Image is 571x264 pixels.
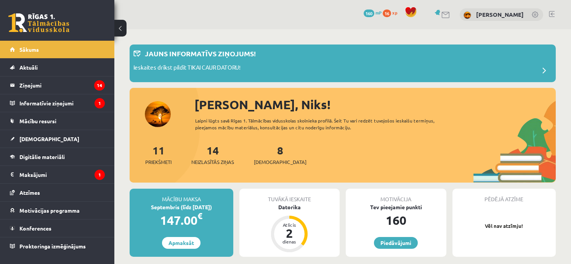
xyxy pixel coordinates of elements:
a: Informatīvie ziņojumi1 [10,94,105,112]
span: Proktoringa izmēģinājums [19,243,86,250]
a: Mācību resursi [10,112,105,130]
span: 16 [383,10,391,17]
div: Tev pieejamie punkti [346,203,446,211]
p: Vēl nav atzīmju! [456,222,552,230]
div: Mācību maksa [130,189,233,203]
a: Proktoringa izmēģinājums [10,237,105,255]
div: Pēdējā atzīme [452,189,556,203]
a: Apmaksāt [162,237,200,249]
span: mP [375,10,382,16]
a: 11Priekšmeti [145,143,172,166]
div: Tuvākā ieskaite [239,189,340,203]
a: 160 mP [364,10,382,16]
a: Digitālie materiāli [10,148,105,165]
a: Atzīmes [10,184,105,201]
legend: Ziņojumi [19,76,105,94]
div: Datorika [239,203,340,211]
img: Niks Kaļķis [464,11,471,19]
span: xp [392,10,397,16]
span: Motivācijas programma [19,207,80,214]
a: 14Neizlasītās ziņas [191,143,234,166]
a: [PERSON_NAME] [476,11,524,18]
span: Digitālie materiāli [19,153,65,160]
div: Atlicis [278,223,301,227]
span: € [197,210,202,221]
div: Septembris (līdz [DATE]) [130,203,233,211]
a: 8[DEMOGRAPHIC_DATA] [254,143,306,166]
div: Motivācija [346,189,446,203]
p: Jauns informatīvs ziņojums! [145,48,256,59]
div: 160 [346,211,446,229]
a: Rīgas 1. Tālmācības vidusskola [8,13,69,32]
span: 160 [364,10,374,17]
a: 16 xp [383,10,401,16]
i: 1 [95,98,105,108]
span: Neizlasītās ziņas [191,158,234,166]
legend: Informatīvie ziņojumi [19,94,105,112]
span: Sākums [19,46,39,53]
div: 2 [278,227,301,239]
span: [DEMOGRAPHIC_DATA] [254,158,306,166]
span: Priekšmeti [145,158,172,166]
div: Laipni lūgts savā Rīgas 1. Tālmācības vidusskolas skolnieka profilā. Šeit Tu vari redzēt tuvojošo... [195,117,451,131]
div: dienas [278,239,301,244]
a: Motivācijas programma [10,202,105,219]
div: 147.00 [130,211,233,229]
a: Konferences [10,219,105,237]
div: [PERSON_NAME], Niks! [194,95,556,114]
a: [DEMOGRAPHIC_DATA] [10,130,105,148]
a: Jauns informatīvs ziņojums! Ieskaites drīkst pildīt TIKAI CAUR DATORU! [133,48,552,78]
span: [DEMOGRAPHIC_DATA] [19,135,79,142]
i: 14 [94,80,105,91]
span: Atzīmes [19,189,40,196]
a: Ziņojumi14 [10,76,105,94]
legend: Maksājumi [19,166,105,183]
p: Ieskaites drīkst pildīt TIKAI CAUR DATORU! [133,63,241,74]
a: Maksājumi1 [10,166,105,183]
a: Piedāvājumi [374,237,418,249]
a: Datorika Atlicis 2 dienas [239,203,340,253]
a: Sākums [10,41,105,58]
span: Aktuāli [19,64,38,71]
a: Aktuāli [10,59,105,76]
span: Konferences [19,225,51,232]
span: Mācību resursi [19,118,56,124]
i: 1 [95,170,105,180]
